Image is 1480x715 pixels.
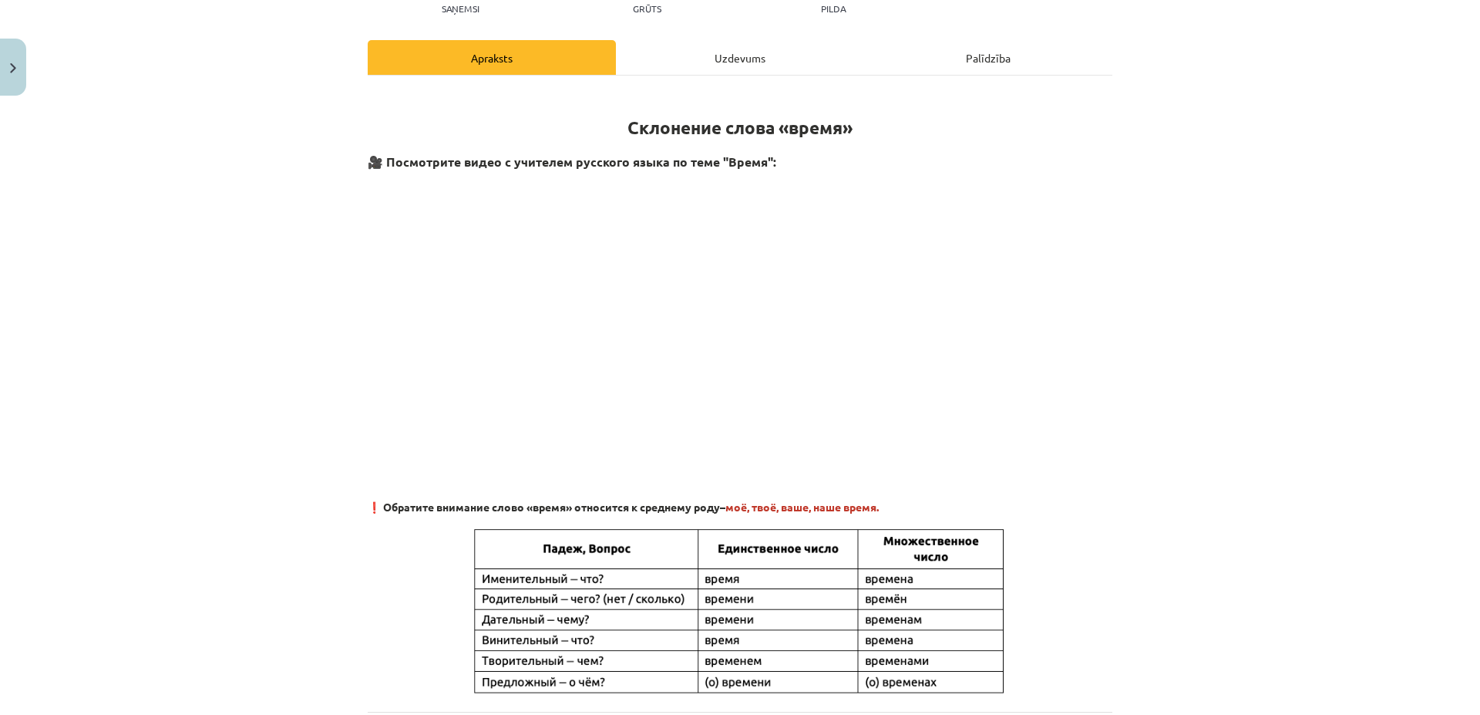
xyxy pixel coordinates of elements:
[821,3,846,14] p: pilda
[368,40,616,75] div: Apraksts
[864,40,1112,75] div: Palīdzība
[10,63,16,73] img: icon-close-lesson-0947bae3869378f0d4975bcd49f059093ad1ed9edebbc8119c70593378902aed.svg
[616,40,864,75] div: Uzdevums
[368,153,776,170] strong: 🎥 Посмотрите видео с учителем русского языка по теме "Время":
[725,500,879,514] b: моё, твоё, ваше, наше время.
[633,3,661,14] p: Grūts
[627,116,853,139] strong: Склонение слова «время»
[720,500,725,514] strong: –
[368,500,720,514] b: ❗ Обратите внимание слово «время» относится к среднему роду
[436,3,486,14] p: Saņemsi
